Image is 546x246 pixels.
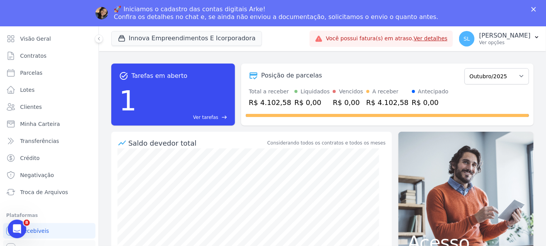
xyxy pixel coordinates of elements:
[3,65,95,81] a: Parcelas
[3,223,95,239] a: Recebíveis
[373,88,399,96] div: A receber
[3,31,95,46] a: Visão Geral
[479,40,531,46] p: Ver opções
[20,52,46,60] span: Contratos
[8,220,26,238] iframe: Intercom live chat
[3,167,95,183] a: Negativação
[249,97,291,108] div: R$ 4.102,58
[418,88,449,96] div: Antecipado
[128,138,266,148] div: Saldo devedor total
[20,171,54,179] span: Negativação
[193,114,218,121] span: Ver tarefas
[453,28,546,50] button: SL [PERSON_NAME] Ver opções
[3,99,95,115] a: Clientes
[24,220,30,226] span: 8
[3,133,95,149] a: Transferências
[140,114,227,121] a: Ver tarefas east
[267,139,386,146] div: Considerando todos os contratos e todos os meses
[114,5,439,21] div: 🚀 Iniciamos o cadastro das contas digitais Arke! Confira os detalhes no chat e, se ainda não envi...
[20,188,68,196] span: Troca de Arquivos
[119,81,137,121] div: 1
[3,184,95,200] a: Troca de Arquivos
[366,97,409,108] div: R$ 4.102,58
[6,211,92,220] div: Plataformas
[301,88,330,96] div: Liquidados
[20,35,51,43] span: Visão Geral
[479,32,531,40] p: [PERSON_NAME]
[414,35,448,41] a: Ver detalhes
[531,7,539,12] div: Fechar
[261,71,322,80] div: Posição de parcelas
[20,103,42,111] span: Clientes
[20,227,49,235] span: Recebíveis
[464,36,470,41] span: SL
[3,48,95,64] a: Contratos
[339,88,363,96] div: Vencidos
[20,69,43,77] span: Parcelas
[20,86,35,94] span: Lotes
[333,97,363,108] div: R$ 0,00
[20,154,40,162] span: Crédito
[111,31,262,46] button: Innova Empreendimentos E Icorporadora
[3,150,95,166] a: Crédito
[3,116,95,132] a: Minha Carteira
[119,71,128,81] span: task_alt
[20,120,60,128] span: Minha Carteira
[412,97,449,108] div: R$ 0,00
[95,7,108,19] img: Profile image for Adriane
[221,114,227,120] span: east
[131,71,187,81] span: Tarefas em aberto
[294,97,330,108] div: R$ 0,00
[326,34,447,43] span: Você possui fatura(s) em atraso.
[249,88,291,96] div: Total a receber
[20,137,59,145] span: Transferências
[3,82,95,98] a: Lotes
